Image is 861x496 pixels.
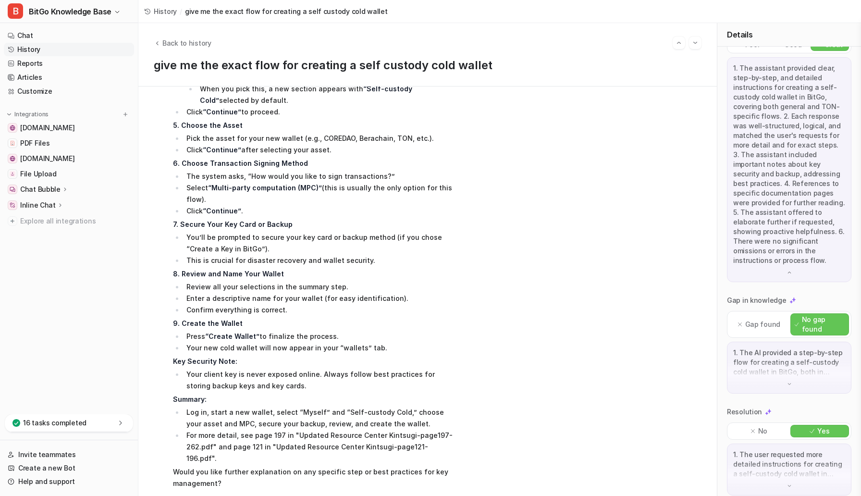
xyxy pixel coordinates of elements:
strong: “Continue” [203,207,241,215]
li: You’ll be prompted to secure your key card or backup method (if you chose “Create a Key in BitGo”). [184,232,454,255]
span: File Upload [20,169,57,179]
strong: “Create Wallet” [205,332,259,340]
li: The system asks, “How would you like to sign transactions?” [184,171,454,182]
img: down-arrow [786,381,793,387]
p: Gap in knowledge [727,296,787,305]
a: History [144,6,177,16]
p: No gap found [802,315,845,334]
span: give me the exact flow for creating a self custody cold wallet [185,6,388,16]
img: developers.bitgo.com [10,156,15,161]
li: When you pick this, a new section appears with selected by default. [197,83,454,106]
li: Confirm everything is correct. [184,304,454,316]
p: Resolution [727,407,762,417]
p: 16 tasks completed [23,418,86,428]
p: 1. The assistant provided clear, step-by-step, and detailed instructions for creating a self-cust... [733,63,845,265]
img: menu_add.svg [122,111,129,118]
button: Integrations [4,110,51,119]
strong: Summary: [173,395,207,403]
li: Select (this is usually the only option for this flow). [184,182,454,205]
span: / [180,6,182,16]
span: History [154,6,177,16]
strong: “Multi-party computation (MPC)” [208,184,322,192]
span: Explore all integrations [20,213,130,229]
button: Back to history [154,38,211,48]
p: Gap found [745,320,780,329]
li: Click after selecting your asset. [184,144,454,156]
a: Reports [4,57,134,70]
button: Go to next session [689,37,701,49]
li: Your client key is never exposed online. Always follow best practices for storing backup keys and... [184,369,454,392]
p: Inline Chat [20,200,56,210]
strong: 6. Choose Transaction Signing Method [173,159,308,167]
img: Inline Chat [10,202,15,208]
li: Enter a descriptive name for your wallet (for easy identification). [184,293,454,304]
strong: “Continue” [203,108,241,116]
a: developers.bitgo.com[DOMAIN_NAME] [4,152,134,165]
li: Select . [184,72,454,106]
p: 1. The AI provided a step-by-step flow for creating a self-custody cold wallet in BitGo, both in ... [733,348,845,377]
img: explore all integrations [8,216,17,226]
p: Yes [817,426,829,436]
a: Explore all integrations [4,214,134,228]
strong: 5. Choose the Asset [173,121,243,129]
li: Review all your selections in the summary step. [184,281,454,293]
a: Articles [4,71,134,84]
a: www.bitgo.com[DOMAIN_NAME] [4,121,134,135]
a: PDF FilesPDF Files [4,136,134,150]
img: Chat Bubble [10,186,15,192]
img: File Upload [10,171,15,177]
a: Create a new Bot [4,461,134,475]
strong: Key Security Note: [173,357,237,365]
strong: 8. Review and Name Your Wallet [173,270,284,278]
li: Click . [184,205,454,217]
span: [DOMAIN_NAME] [20,123,74,133]
p: Chat Bubble [20,185,61,194]
span: B [8,3,23,19]
li: For more detail, see page 197 in "Updated Resource Center Kintsugi-page197-262.pdf" and page 121 ... [184,430,454,464]
a: Help and support [4,475,134,488]
img: expand menu [6,111,12,118]
li: Click to proceed. [184,106,454,118]
img: down-arrow [786,269,793,276]
p: Would you like further explanation on any specific step or best practices for key management? [173,466,454,489]
li: Pick the asset for your new wallet (e.g., COREDAO, Berachain, TON, etc.). [184,133,454,144]
li: Press to finalize the process. [184,331,454,342]
span: Back to history [162,38,211,48]
strong: “Continue” [203,146,241,154]
img: www.bitgo.com [10,125,15,131]
span: PDF Files [20,138,49,148]
div: Details [717,23,861,47]
p: No [758,426,767,436]
strong: 7. Secure Your Key Card or Backup [173,220,293,228]
img: Previous session [676,38,682,47]
p: Integrations [14,111,49,118]
span: [DOMAIN_NAME] [20,154,74,163]
strong: 9. Create the Wallet [173,319,243,327]
img: down-arrow [786,483,793,489]
h1: give me the exact flow for creating a self custody cold wallet [154,59,701,73]
a: History [4,43,134,56]
p: 1. The user requested more detailed instructions for creating a self-custody cold wallet in BitGo... [733,450,845,479]
li: Log in, start a new wallet, select “Myself” and “Self-custody Cold,” choose your asset and MPC, s... [184,407,454,430]
img: PDF Files [10,140,15,146]
button: Go to previous session [673,37,685,49]
a: Invite teammates [4,448,134,461]
a: Chat [4,29,134,42]
a: File UploadFile Upload [4,167,134,181]
a: Customize [4,85,134,98]
img: Next session [692,38,699,47]
span: BitGo Knowledge Base [29,5,111,18]
li: Your new cold wallet will now appear in your “wallets” tab. [184,342,454,354]
li: This is crucial for disaster recovery and wallet security. [184,255,454,266]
